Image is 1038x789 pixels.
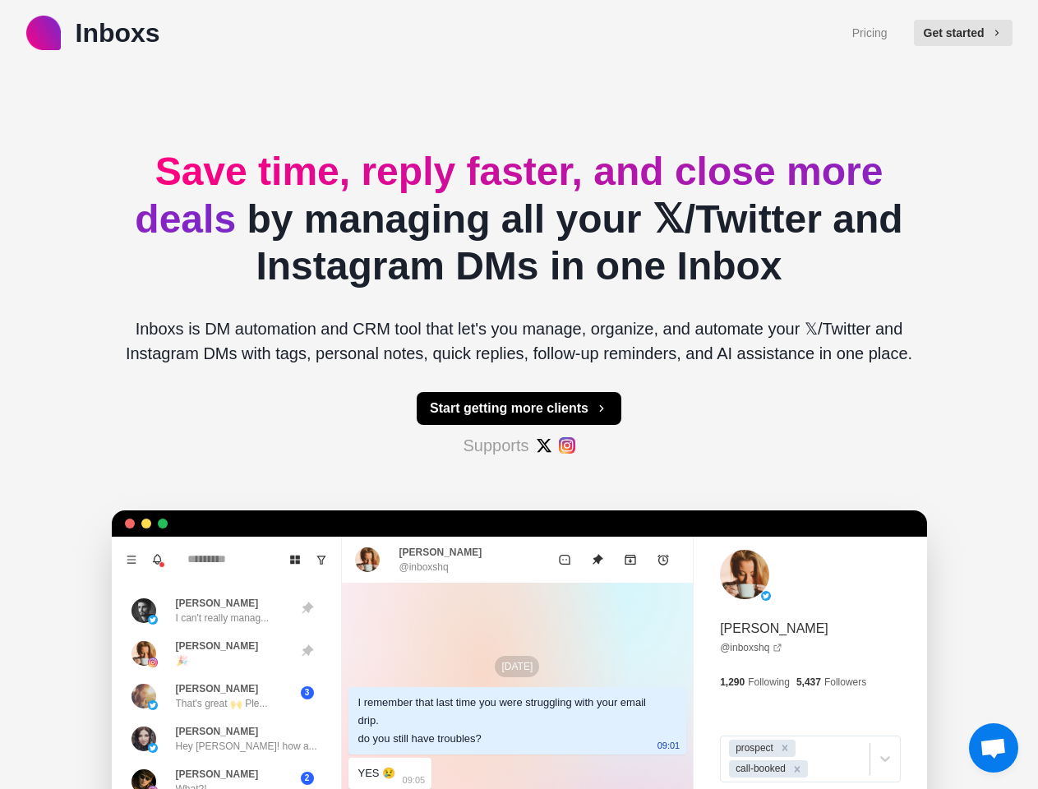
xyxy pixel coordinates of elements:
[176,596,259,611] p: [PERSON_NAME]
[176,739,317,754] p: Hey [PERSON_NAME]! how a...
[914,20,1013,46] button: Get started
[403,771,426,789] p: 09:05
[559,437,575,454] img: #
[131,641,156,666] img: picture
[308,547,334,573] button: Show unread conversations
[176,696,268,711] p: That's great 🙌 Ple...
[852,25,888,42] a: Pricing
[176,681,259,696] p: [PERSON_NAME]
[761,591,771,601] img: picture
[796,675,821,690] p: 5,437
[647,543,680,576] button: Add reminder
[748,675,790,690] p: Following
[148,615,158,625] img: picture
[26,16,61,50] img: logo
[176,724,259,739] p: [PERSON_NAME]
[463,433,528,458] p: Supports
[76,13,160,53] p: Inboxs
[148,743,158,753] img: picture
[776,740,794,757] div: Remove prospect
[131,727,156,751] img: picture
[731,740,776,757] div: prospect
[731,760,788,777] div: call-booked
[969,723,1018,773] div: Open chat
[720,550,769,599] img: picture
[118,547,145,573] button: Menu
[536,437,552,454] img: #
[720,640,782,655] a: @inboxshq
[176,639,259,653] p: [PERSON_NAME]
[301,686,314,699] span: 3
[148,657,158,667] img: picture
[131,598,156,623] img: picture
[495,656,539,677] p: [DATE]
[135,150,883,241] span: Save time, reply faster, and close more deals
[720,619,828,639] p: [PERSON_NAME]
[282,547,308,573] button: Board View
[131,684,156,708] img: picture
[720,675,745,690] p: 1,290
[417,392,621,425] button: Start getting more clients
[788,760,806,777] div: Remove call-booked
[581,543,614,576] button: Unpin
[358,764,396,782] div: YES 😢
[148,700,158,710] img: picture
[358,694,651,748] div: I remember that last time you were struggling with your email drip. do you still have troubles?
[824,675,866,690] p: Followers
[176,611,270,625] p: I can't really manag...
[112,316,927,366] p: Inboxs is DM automation and CRM tool that let's you manage, organize, and automate your 𝕏/Twitter...
[355,547,380,572] img: picture
[614,543,647,576] button: Archive
[112,148,927,290] h2: by managing all your 𝕏/Twitter and Instagram DMs in one Inbox
[399,545,482,560] p: [PERSON_NAME]
[145,547,171,573] button: Notifications
[176,653,188,668] p: 🎉
[176,767,259,782] p: [PERSON_NAME]
[657,736,680,754] p: 09:01
[301,772,314,785] span: 2
[548,543,581,576] button: Mark as unread
[26,13,160,53] a: logoInboxs
[399,560,449,574] p: @inboxshq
